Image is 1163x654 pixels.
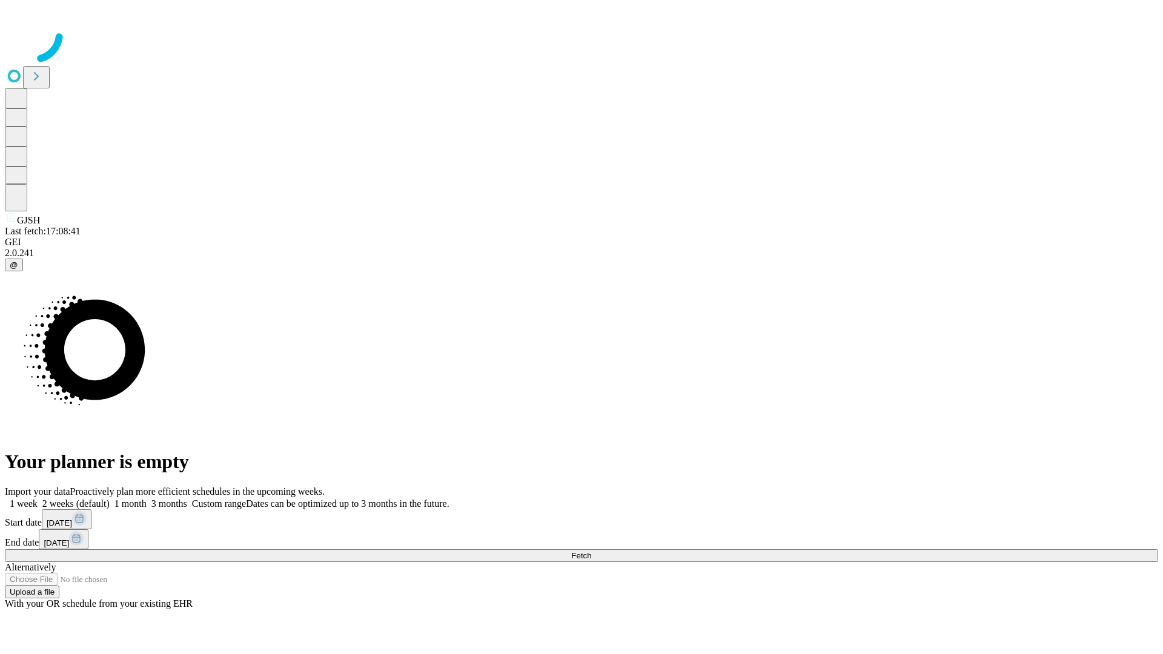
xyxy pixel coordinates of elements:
[5,586,59,598] button: Upload a file
[42,509,91,529] button: [DATE]
[47,518,72,527] span: [DATE]
[151,498,187,509] span: 3 months
[70,486,325,497] span: Proactively plan more efficient schedules in the upcoming weeks.
[5,509,1158,529] div: Start date
[246,498,449,509] span: Dates can be optimized up to 3 months in the future.
[5,237,1158,248] div: GEI
[10,260,18,269] span: @
[42,498,110,509] span: 2 weeks (default)
[39,529,88,549] button: [DATE]
[10,498,38,509] span: 1 week
[5,486,70,497] span: Import your data
[5,226,81,236] span: Last fetch: 17:08:41
[5,248,1158,259] div: 2.0.241
[17,215,40,225] span: GJSH
[44,538,69,547] span: [DATE]
[5,451,1158,473] h1: Your planner is empty
[5,598,193,609] span: With your OR schedule from your existing EHR
[5,562,56,572] span: Alternatively
[5,259,23,271] button: @
[5,529,1158,549] div: End date
[5,549,1158,562] button: Fetch
[571,551,591,560] span: Fetch
[192,498,246,509] span: Custom range
[114,498,147,509] span: 1 month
